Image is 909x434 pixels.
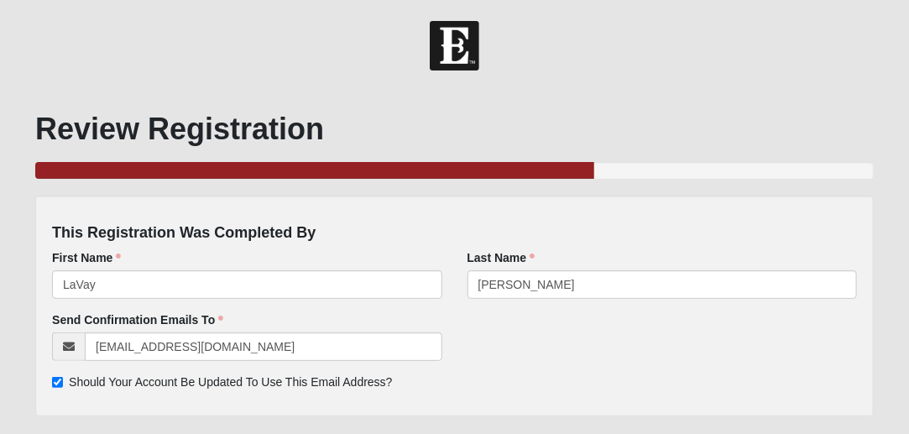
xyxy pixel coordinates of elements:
label: Last Name [468,249,535,266]
input: Should Your Account Be Updated To Use This Email Address? [52,377,63,388]
span: Should Your Account Be Updated To Use This Email Address? [69,375,393,389]
h4: This Registration Was Completed By [52,224,857,243]
label: Send Confirmation Emails To [52,311,223,328]
img: Church of Eleven22 Logo [430,21,479,71]
label: First Name [52,249,121,266]
h1: Review Registration [35,111,874,147]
